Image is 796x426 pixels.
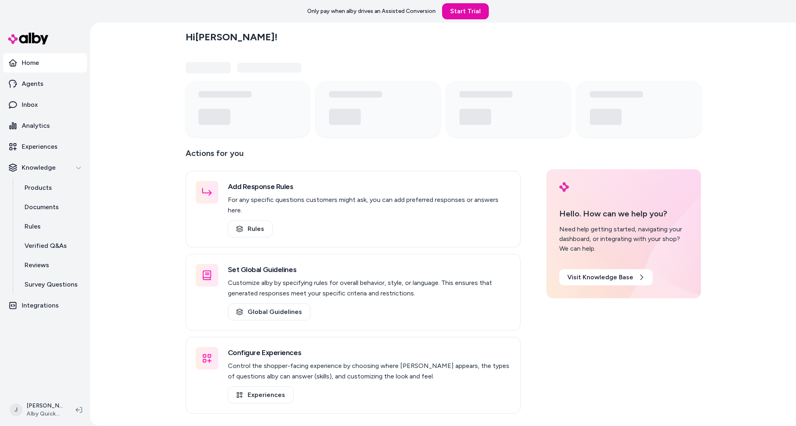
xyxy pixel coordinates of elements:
a: Integrations [3,296,87,315]
a: Visit Knowledge Base [559,269,653,285]
p: Rules [25,222,41,231]
a: Analytics [3,116,87,135]
p: Experiences [22,142,58,152]
span: J [10,403,23,416]
p: Control the shopper-facing experience by choosing where [PERSON_NAME] appears, the types of quest... [228,361,511,382]
p: Products [25,183,52,193]
a: Documents [17,197,87,217]
a: Home [3,53,87,73]
a: Products [17,178,87,197]
p: Knowledge [22,163,56,172]
a: Experiences [3,137,87,156]
a: Agents [3,74,87,94]
a: Verified Q&As [17,236,87,256]
button: J[PERSON_NAME]Alby QuickStart Store [5,397,69,423]
a: Experiences [228,387,294,403]
a: Reviews [17,256,87,275]
button: Knowledge [3,158,87,177]
p: Verified Q&As [25,241,67,251]
img: alby Logo [8,33,48,44]
p: Actions for you [186,147,521,166]
a: Survey Questions [17,275,87,294]
p: Customize alby by specifying rules for overall behavior, style, or language. This ensures that ge... [228,278,511,299]
h3: Add Response Rules [228,181,511,192]
p: Hello. How can we help you? [559,208,688,220]
h2: Hi [PERSON_NAME] ! [186,31,277,43]
p: Survey Questions [25,280,78,289]
a: Start Trial [442,3,489,19]
p: Integrations [22,301,59,310]
a: Rules [228,220,273,237]
p: Reviews [25,260,49,270]
h3: Configure Experiences [228,347,511,358]
div: Need help getting started, navigating your dashboard, or integrating with your shop? We can help. [559,224,688,254]
img: alby Logo [559,182,569,192]
a: Inbox [3,95,87,114]
p: Home [22,58,39,68]
p: Inbox [22,100,38,110]
p: [PERSON_NAME] [27,402,63,410]
p: For any specific questions customers might ask, you can add preferred responses or answers here. [228,195,511,216]
a: Global Guidelines [228,303,310,320]
h3: Set Global Guidelines [228,264,511,275]
p: Analytics [22,121,50,131]
span: Alby QuickStart Store [27,410,63,418]
a: Rules [17,217,87,236]
p: Documents [25,202,59,212]
p: Only pay when alby drives an Assisted Conversion [307,7,436,15]
p: Agents [22,79,43,89]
